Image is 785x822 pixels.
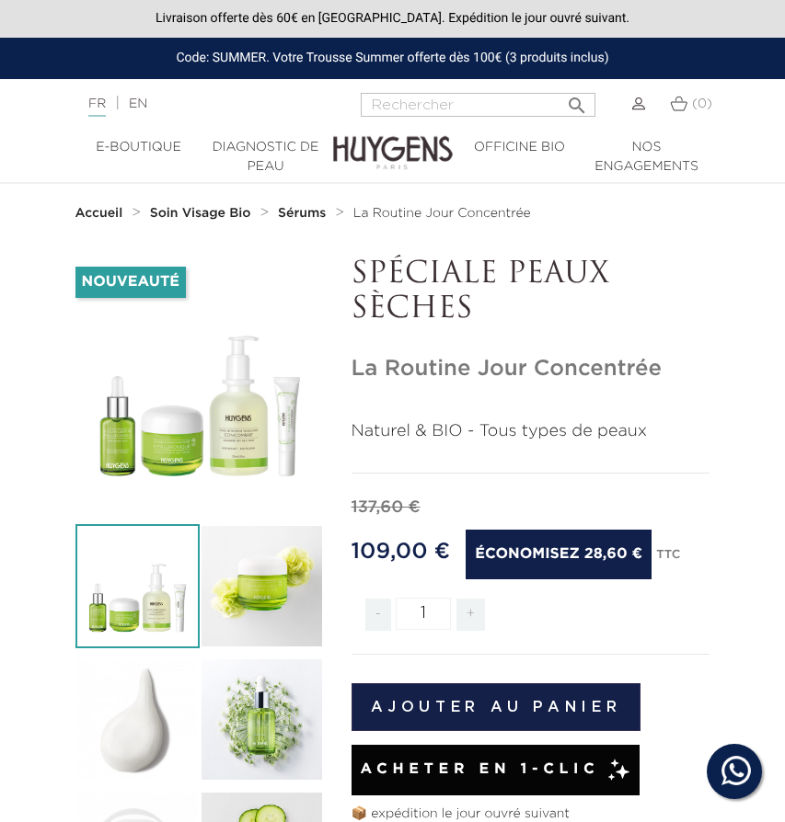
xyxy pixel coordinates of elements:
[278,206,330,221] a: Sérums
[200,657,324,782] img: Le Concentré Hyaluronique
[566,89,588,111] i: 
[353,207,531,220] span: La Routine Jour Concentrée
[278,207,326,220] strong: Sérums
[352,499,421,516] span: 137,60 €
[365,599,391,631] span: -
[150,206,256,221] a: Soin Visage Bio
[75,267,186,298] li: Nouveauté
[456,138,583,157] a: Officine Bio
[560,87,594,112] button: 
[352,419,710,444] p: Naturel & BIO - Tous types de peaux
[75,207,123,220] strong: Accueil
[352,541,451,563] span: 109,00 €
[361,93,595,117] input: Rechercher
[79,93,313,115] div: |
[352,683,641,731] button: Ajouter au panier
[466,530,652,579] span: Économisez 28,60 €
[583,138,710,177] a: Nos engagements
[129,97,147,110] a: EN
[75,206,127,221] a: Accueil
[396,598,451,630] input: Quantité
[150,207,251,220] strong: Soin Visage Bio
[202,138,329,177] a: Diagnostic de peau
[88,97,106,117] a: FR
[692,97,712,110] span: (0)
[456,599,486,631] span: +
[75,138,202,157] a: E-Boutique
[75,524,200,648] img: Routine jour Concentrée
[353,206,531,221] a: La Routine Jour Concentrée
[333,107,453,172] img: Huygens
[352,257,710,328] p: SPÉCIALE PEAUX SÈCHES
[352,356,710,382] h1: La Routine Jour Concentrée
[656,535,680,585] div: TTC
